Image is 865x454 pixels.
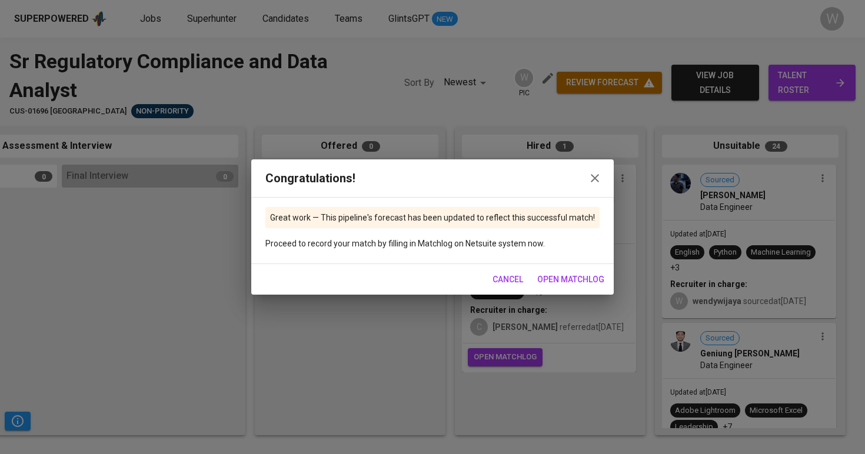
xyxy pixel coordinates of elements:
p: Great work — This pipeline's forecast has been updated to reflect this successful match! [270,212,595,223]
button: open matchlog [533,269,609,291]
button: Cancel [488,269,528,291]
p: Proceed to record your match by filling in Matchlog on Netsuite system now. [265,238,600,249]
span: open matchlog [537,272,604,287]
span: Cancel [493,272,523,287]
div: Congratulations! [265,169,600,188]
